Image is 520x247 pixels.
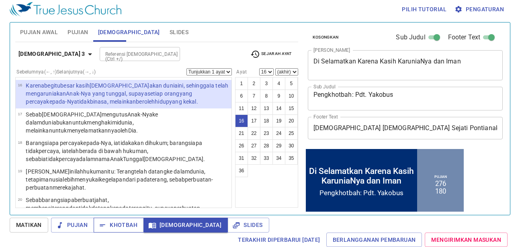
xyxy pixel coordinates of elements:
[248,152,260,165] button: 32
[272,90,285,102] button: 9
[26,148,205,162] wg2235: berada di bawah hukuman
[26,205,202,219] wg5457: dan
[10,2,121,16] img: True Jesus Church
[26,82,228,105] wg25: [DEMOGRAPHIC_DATA]
[285,102,298,115] button: 15
[235,90,248,102] button: 6
[235,114,248,127] button: 16
[250,49,292,59] span: Sejarah Ayat
[305,148,465,222] iframe: from-child
[26,168,213,191] wg3778: hukuman
[26,168,213,191] wg2064: ke dalam
[272,127,285,140] button: 24
[26,176,213,191] wg444: lebih
[313,57,497,73] textarea: Di Selamatkan Karena Kasih KaruniaNya dan Iman
[46,98,198,105] wg4100: kepada-Nya
[399,2,450,17] button: Pilih tutorial
[143,218,228,233] button: [DEMOGRAPHIC_DATA]
[59,156,205,162] wg3361: percaya
[448,33,481,42] span: Footer Text
[18,83,22,87] span: 16
[238,235,320,245] span: Terakhir Diperbarui [DATE]
[26,111,158,134] wg2316: mengutus
[235,127,248,140] button: 21
[260,77,273,90] button: 3
[453,2,507,17] button: Pengaturan
[26,148,205,162] wg2919: , sebab
[285,77,298,90] button: 5
[260,114,273,127] button: 18
[248,114,260,127] button: 17
[26,119,138,134] wg2889: bukan
[26,148,205,162] wg3361: percaya
[26,168,213,191] wg5457: telah datang
[26,82,228,105] wg3779: besar kasih
[26,82,228,105] wg2889: ini, sehingga
[18,112,22,116] span: 17
[26,168,213,191] wg2889: , tetapi
[18,49,85,59] b: [DEMOGRAPHIC_DATA] 3
[72,184,86,191] wg846: jahat
[402,4,446,14] span: Pilih tutorial
[26,176,213,191] wg3123: menyukai
[26,140,205,162] wg846: , ia
[26,205,202,219] wg2064: kepada
[26,82,228,105] wg1063: begitu
[285,139,298,152] button: 30
[117,127,138,134] wg2889: oleh
[313,34,339,41] span: Kosongkan
[84,184,86,191] wg4190: .
[26,205,202,219] wg2532: tidak
[26,111,158,134] wg5207: ke dalam
[102,49,164,59] input: Type Bible Reference
[26,176,213,191] wg2532: manusia
[98,27,160,37] span: [DEMOGRAPHIC_DATA]
[94,218,144,233] button: Khotbah
[51,218,94,233] button: Pujian
[26,196,229,220] p: Sebab
[26,119,138,134] wg3756: untuk
[235,152,248,165] button: 31
[227,218,269,233] button: Slides
[235,164,248,177] button: 36
[128,127,138,134] wg1223: Dia
[16,220,42,230] span: Matikan
[285,127,298,140] button: 25
[26,90,198,105] wg1325: Anak-Nya yang tunggal
[26,168,213,191] wg2920: itu: Terang
[197,98,198,105] wg166: .
[456,4,504,14] span: Pengaturan
[46,156,205,162] wg4100: tidak
[123,156,205,162] wg5207: Tunggal
[41,156,205,162] wg3754: ia
[396,33,425,42] span: Sub Judul
[26,82,228,105] wg5620: Ia telah mengaruniakan
[20,27,58,37] span: Pujian Awal
[235,69,247,74] label: Ayat
[26,119,138,134] wg1519: dunia
[285,114,298,127] button: 20
[16,69,96,74] label: Sebelumnya (←, ↑) Selanjutnya (→, ↓)
[248,139,260,152] button: 27
[18,197,22,202] span: 20
[235,77,248,90] button: 1
[18,169,22,173] span: 19
[333,235,416,245] span: Berlangganan Pembaruan
[90,98,198,105] wg3361: binasa
[95,156,205,162] wg1519: nama
[107,98,198,105] wg622: , melainkan
[110,156,205,162] wg3686: Anak
[150,220,221,230] span: [DEMOGRAPHIC_DATA]
[26,168,213,191] wg1519: dunia
[26,176,213,191] wg25: kegelapan
[169,98,198,105] wg2222: yang kekal
[248,127,260,140] button: 22
[53,184,86,191] wg2041: mereka
[246,48,297,60] button: Sejarah Ayat
[136,127,138,134] wg846: .
[18,140,22,145] span: 18
[26,205,202,219] wg3756: datang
